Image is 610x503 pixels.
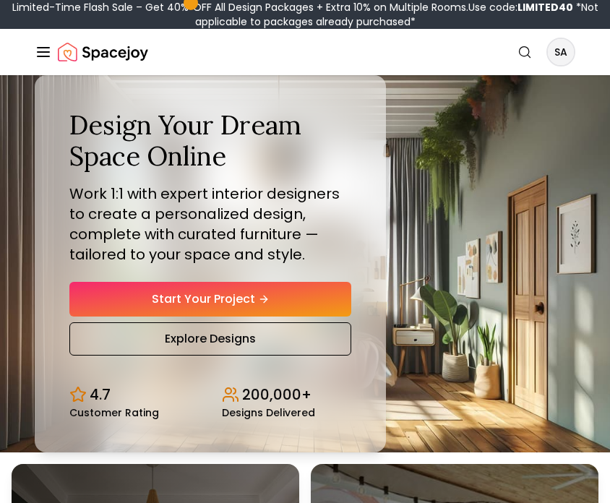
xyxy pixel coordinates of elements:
p: 200,000+ [242,384,312,405]
a: Start Your Project [69,282,351,317]
a: Explore Designs [69,322,351,356]
button: SA [546,38,575,66]
a: Spacejoy [58,38,148,66]
p: Work 1:1 with expert interior designers to create a personalized design, complete with curated fu... [69,184,351,265]
h1: Design Your Dream Space Online [69,110,351,172]
div: Design stats [69,373,351,418]
p: 4.7 [90,384,111,405]
small: Designs Delivered [222,408,315,418]
small: Customer Rating [69,408,159,418]
span: SA [548,39,574,65]
nav: Global [35,29,575,75]
img: Spacejoy Logo [58,38,148,66]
